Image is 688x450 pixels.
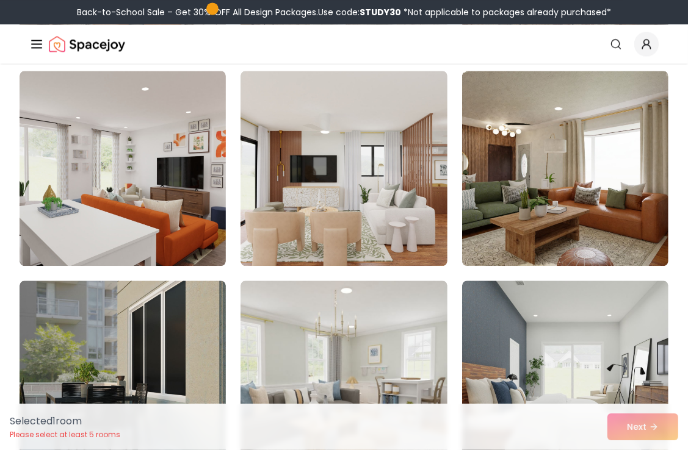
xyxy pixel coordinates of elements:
img: Room room-79 [20,71,226,266]
b: STUDY30 [360,6,401,18]
nav: Global [29,24,659,63]
p: Selected 1 room [10,414,120,429]
a: Spacejoy [49,32,125,56]
img: Spacejoy Logo [49,32,125,56]
img: Room room-81 [462,71,668,266]
span: *Not applicable to packages already purchased* [401,6,611,18]
p: Please select at least 5 rooms [10,430,120,440]
img: Room room-80 [241,71,447,266]
div: Back-to-School Sale – Get 30% OFF All Design Packages. [77,6,611,18]
span: Use code: [318,6,401,18]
